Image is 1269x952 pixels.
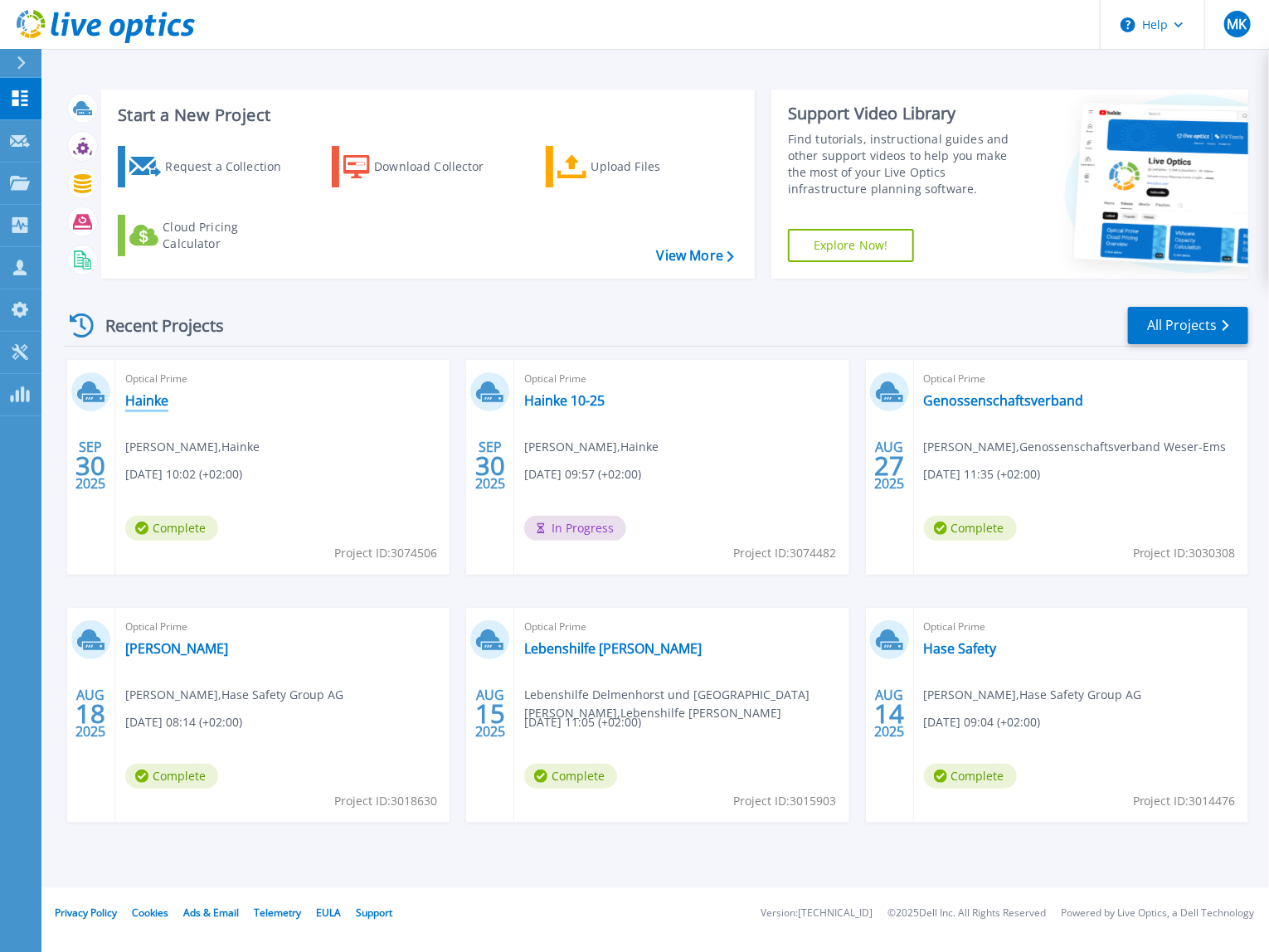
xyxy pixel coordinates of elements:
span: Optical Prime [524,618,839,636]
a: Telemetry [254,906,301,920]
div: SEP 2025 [75,435,106,496]
a: Support [356,906,392,920]
li: Version: [TECHNICAL_ID] [761,908,873,919]
span: [DATE] 09:57 (+02:00) [524,465,641,483]
span: Project ID: 3074506 [334,544,437,562]
span: Project ID: 3014476 [1133,792,1236,810]
span: Project ID: 3030308 [1133,544,1236,562]
span: Project ID: 3074482 [734,544,837,562]
a: Cloud Pricing Calculator [118,215,303,256]
span: [PERSON_NAME] , Hainke [524,438,659,456]
span: [DATE] 11:05 (+02:00) [524,713,641,731]
span: 27 [874,459,904,473]
div: Find tutorials, instructional guides and other support videos to help you make the most of your L... [788,131,1028,197]
a: Ads & Email [183,906,239,920]
span: Complete [125,516,218,541]
span: [DATE] 09:04 (+02:00) [924,713,1041,731]
a: Explore Now! [788,229,914,262]
span: 14 [874,707,904,721]
span: [DATE] 08:14 (+02:00) [125,713,242,731]
span: 18 [75,707,105,721]
h3: Start a New Project [118,106,733,124]
a: Privacy Policy [55,906,117,920]
span: Complete [524,764,617,789]
span: [PERSON_NAME] , Hase Safety Group AG [924,686,1142,704]
div: Cloud Pricing Calculator [163,219,295,252]
span: Project ID: 3018630 [334,792,437,810]
span: Complete [125,764,218,789]
span: [PERSON_NAME] , Hainke [125,438,260,456]
span: Complete [924,764,1017,789]
li: © 2025 Dell Inc. All Rights Reserved [887,908,1046,919]
a: Hainke [125,392,168,409]
span: [PERSON_NAME] , Hase Safety Group AG [125,686,343,704]
div: Request a Collection [165,150,298,183]
span: Optical Prime [125,370,440,388]
div: Support Video Library [788,103,1028,124]
span: [DATE] 11:35 (+02:00) [924,465,1041,483]
div: Upload Files [591,150,724,183]
span: In Progress [524,516,626,541]
a: Lebenshilfe [PERSON_NAME] [524,640,702,657]
a: [PERSON_NAME] [125,640,228,657]
span: Optical Prime [524,370,839,388]
a: Request a Collection [118,146,303,187]
a: EULA [316,906,341,920]
span: 15 [475,707,505,721]
a: View More [657,248,734,264]
span: Project ID: 3015903 [734,792,837,810]
span: MK [1227,17,1247,31]
a: Cookies [132,906,168,920]
a: All Projects [1128,307,1248,344]
span: 30 [75,459,105,473]
span: Optical Prime [924,370,1238,388]
span: Optical Prime [924,618,1238,636]
span: Complete [924,516,1017,541]
a: Hainke 10-25 [524,392,605,409]
li: Powered by Live Optics, a Dell Technology [1061,908,1254,919]
div: Download Collector [374,150,507,183]
a: Upload Files [546,146,731,187]
div: AUG 2025 [75,683,106,744]
span: [PERSON_NAME] , Genossenschaftsverband Weser-Ems [924,438,1227,456]
a: Genossenschaftsverband [924,392,1084,409]
div: SEP 2025 [474,435,506,496]
span: [DATE] 10:02 (+02:00) [125,465,242,483]
a: Hase Safety [924,640,997,657]
span: Optical Prime [125,618,440,636]
a: Download Collector [332,146,517,187]
div: AUG 2025 [873,683,905,744]
span: Lebenshilfe Delmenhorst und [GEOGRAPHIC_DATA][PERSON_NAME] , Lebenshilfe [PERSON_NAME] [524,686,848,722]
div: AUG 2025 [474,683,506,744]
div: AUG 2025 [873,435,905,496]
span: 30 [475,459,505,473]
div: Recent Projects [64,305,246,346]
